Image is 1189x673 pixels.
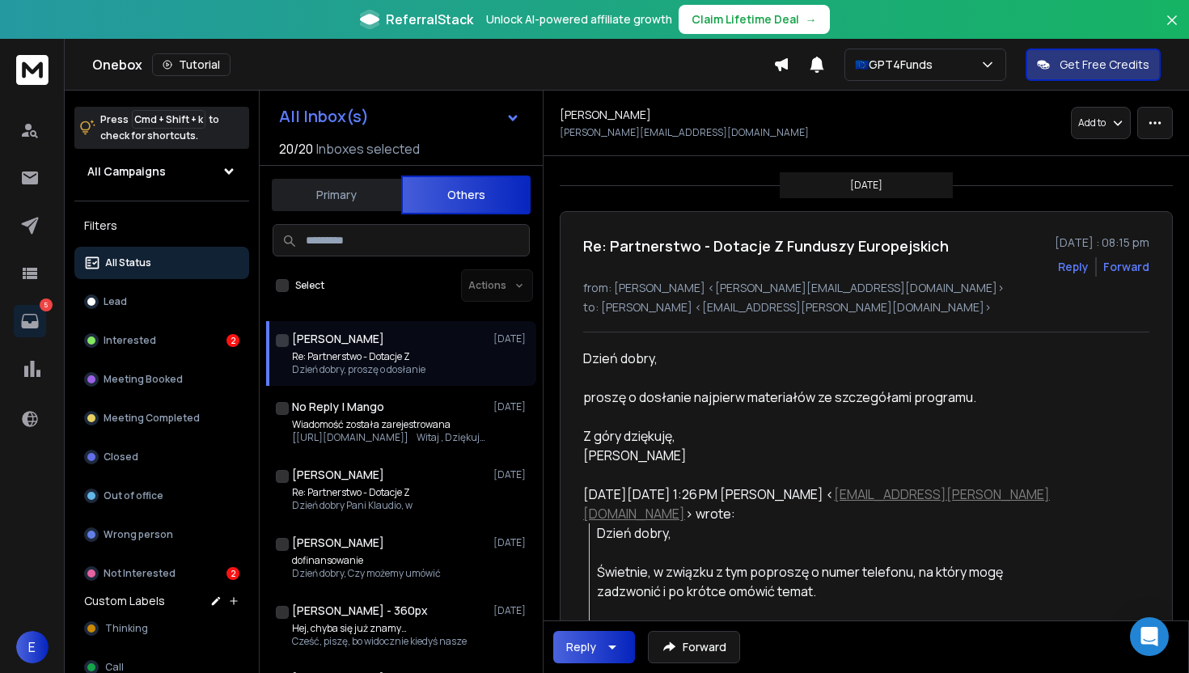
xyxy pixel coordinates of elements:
[104,373,183,386] p: Meeting Booked
[386,10,473,29] span: ReferralStack
[806,11,817,28] span: →
[279,108,369,125] h1: All Inbox(s)
[292,399,384,415] h1: No Reply | Mango
[292,635,467,648] p: Cześć, piszę, bo widocznie kiedyś nasze
[597,523,1056,543] div: Dzień dobry,
[292,418,486,431] p: Wiadomość została zarejestrowana
[553,631,635,663] button: Reply
[226,567,239,580] div: 2
[292,467,384,483] h1: [PERSON_NAME]
[583,485,1056,523] div: [DATE][DATE] 1:26 PM [PERSON_NAME] < > wrote:
[104,528,173,541] p: Wrong person
[316,139,420,159] h3: Inboxes selected
[292,431,486,444] p: [[URL][DOMAIN_NAME]] Witaj , Dziękujemy
[855,57,939,73] p: 🇪🇺GPT4Funds
[850,179,882,192] p: [DATE]
[648,631,740,663] button: Forward
[104,489,163,502] p: Out of office
[1078,116,1106,129] p: Add to
[1060,57,1149,73] p: Get Free Credits
[74,155,249,188] button: All Campaigns
[104,567,176,580] p: Not Interested
[74,363,249,396] button: Meeting Booked
[105,622,148,635] span: Thinking
[292,554,441,567] p: dofinansowanie
[1103,259,1149,275] div: Forward
[16,631,49,663] button: E
[84,593,165,609] h3: Custom Labels
[292,350,425,363] p: Re: Partnerstwo - Dotacje Z
[401,176,531,214] button: Others
[679,5,830,34] button: Claim Lifetime Deal→
[493,604,530,617] p: [DATE]
[292,499,413,512] p: Dzień dobry Pani Klaudio, w
[14,305,46,337] a: 5
[74,402,249,434] button: Meeting Completed
[92,53,773,76] div: Onebox
[292,486,413,499] p: Re: Partnerstwo - Dotacje Z
[583,235,949,257] h1: Re: Partnerstwo - Dotacje Z Funduszy Europejskich
[292,603,428,619] h1: [PERSON_NAME] - 360px
[40,298,53,311] p: 5
[74,519,249,551] button: Wrong person
[74,324,249,357] button: Interested2
[87,163,166,180] h1: All Campaigns
[74,286,249,318] button: Lead
[597,562,1056,601] div: Świetnie, w związku z tym poproszę o numer telefonu, na który mogę zadzwonić i po krótce omówić t...
[152,53,231,76] button: Tutorial
[74,480,249,512] button: Out of office
[583,280,1149,296] p: from: [PERSON_NAME] <[PERSON_NAME][EMAIL_ADDRESS][DOMAIN_NAME]>
[105,256,151,269] p: All Status
[74,441,249,473] button: Closed
[566,639,596,655] div: Reply
[292,331,384,347] h1: [PERSON_NAME]
[104,295,127,308] p: Lead
[74,247,249,279] button: All Status
[292,622,467,635] p: Hej, chyba się już znamy…
[1058,259,1089,275] button: Reply
[104,334,156,347] p: Interested
[74,214,249,237] h3: Filters
[132,110,205,129] span: Cmd + Shift + k
[1026,49,1161,81] button: Get Free Credits
[486,11,672,28] p: Unlock AI-powered affiliate growth
[74,612,249,645] button: Thinking
[560,107,651,123] h1: [PERSON_NAME]
[292,567,441,580] p: Dzień dobry, Czy możemy umówić
[266,100,533,133] button: All Inbox(s)
[560,126,809,139] p: [PERSON_NAME][EMAIL_ADDRESS][DOMAIN_NAME]
[292,535,384,551] h1: [PERSON_NAME]
[1161,10,1183,49] button: Close banner
[493,332,530,345] p: [DATE]
[104,451,138,463] p: Closed
[1130,617,1169,656] div: Open Intercom Messenger
[493,400,530,413] p: [DATE]
[292,363,425,376] p: Dzień dobry, proszę o dosłanie
[583,349,1056,465] div: Dzień dobry,
[226,334,239,347] div: 2
[493,468,530,481] p: [DATE]
[583,426,1056,446] div: Z góry dziękuję,
[279,139,313,159] span: 20 / 20
[104,412,200,425] p: Meeting Completed
[272,177,401,213] button: Primary
[74,557,249,590] button: Not Interested2
[493,536,530,549] p: [DATE]
[583,446,1056,465] div: [PERSON_NAME]
[1055,235,1149,251] p: [DATE] : 08:15 pm
[100,112,219,144] p: Press to check for shortcuts.
[583,299,1149,315] p: to: [PERSON_NAME] <[EMAIL_ADDRESS][PERSON_NAME][DOMAIN_NAME]>
[295,279,324,292] label: Select
[583,387,1056,407] div: proszę o dosłanie najpierw materiałów ze szczegółami programu.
